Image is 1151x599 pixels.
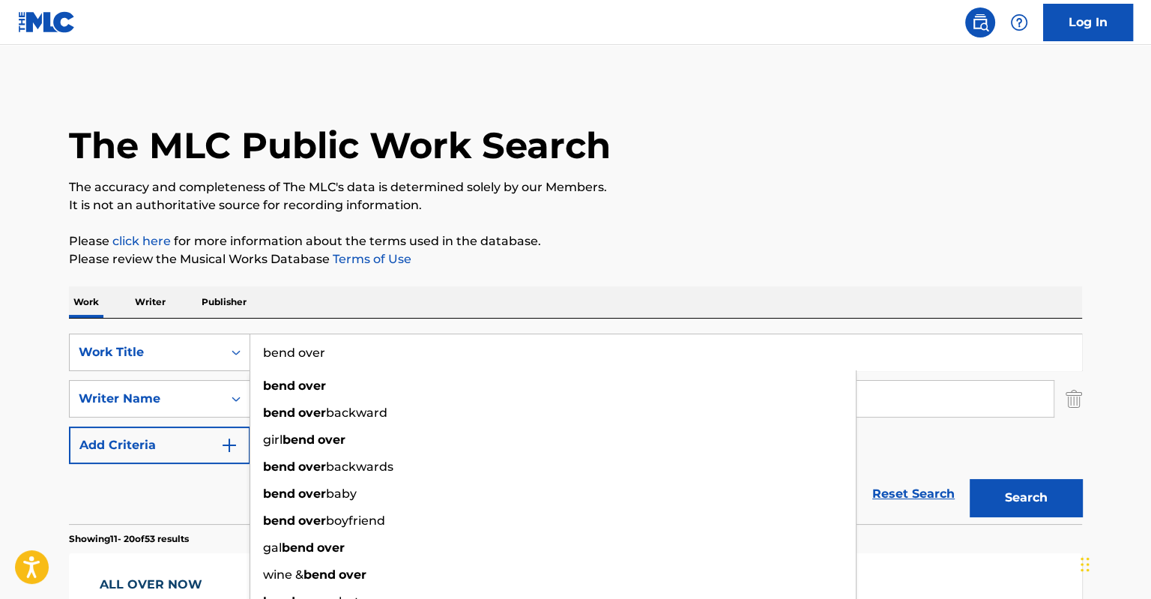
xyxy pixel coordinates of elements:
[69,178,1082,196] p: The accuracy and completeness of The MLC's data is determined solely by our Members.
[1004,7,1034,37] div: Help
[79,390,214,408] div: Writer Name
[79,343,214,361] div: Work Title
[69,250,1082,268] p: Please review the Musical Works Database
[330,252,411,266] a: Terms of Use
[318,433,345,447] strong: over
[197,286,251,318] p: Publisher
[69,427,250,464] button: Add Criteria
[263,568,303,582] span: wine &
[112,234,171,248] a: click here
[263,514,295,528] strong: bend
[18,11,76,33] img: MLC Logo
[69,232,1082,250] p: Please for more information about the terms used in the database.
[130,286,170,318] p: Writer
[69,286,103,318] p: Work
[100,576,234,594] div: ALL OVER NOW
[1081,542,1090,587] div: Drag
[263,487,295,501] strong: bend
[298,487,326,501] strong: over
[339,568,366,582] strong: over
[220,436,238,454] img: 9d2ae6d4665cec9f34b9.svg
[263,406,295,420] strong: bend
[298,379,326,393] strong: over
[326,514,385,528] span: boyfriend
[326,460,393,474] span: backwards
[298,406,326,420] strong: over
[865,478,962,511] a: Reset Search
[263,379,295,393] strong: bend
[263,541,282,555] span: gal
[970,479,1082,517] button: Search
[1066,380,1082,418] img: Delete Criterion
[1010,13,1028,31] img: help
[298,460,326,474] strong: over
[303,568,336,582] strong: bend
[263,433,283,447] span: girl
[283,433,315,447] strong: bend
[971,13,989,31] img: search
[965,7,995,37] a: Public Search
[317,541,345,555] strong: over
[282,541,314,555] strong: bend
[69,196,1082,214] p: It is not an authoritative source for recording information.
[326,406,387,420] span: backward
[69,532,189,546] p: Showing 11 - 20 of 53 results
[1043,4,1133,41] a: Log In
[69,334,1082,524] form: Search Form
[298,514,326,528] strong: over
[69,123,611,168] h1: The MLC Public Work Search
[263,460,295,474] strong: bend
[1076,527,1151,599] iframe: Chat Widget
[326,487,357,501] span: baby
